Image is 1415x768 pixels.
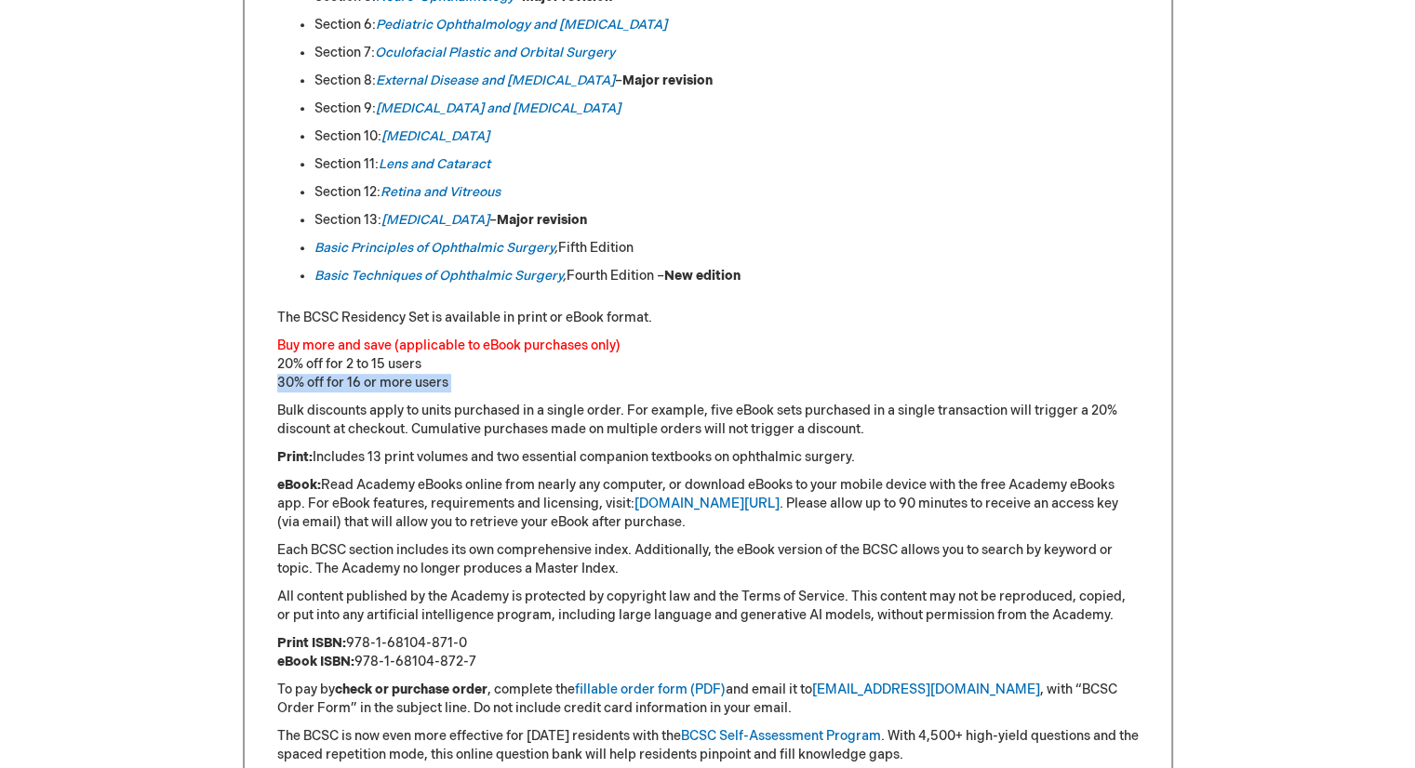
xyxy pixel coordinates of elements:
p: Read Academy eBooks online from nearly any computer, or download eBooks to your mobile device wit... [277,476,1139,532]
a: External Disease and [MEDICAL_DATA] [376,73,615,88]
a: Pediatric Ophthalmology and [MEDICAL_DATA] [376,17,667,33]
p: 20% off for 2 to 15 users 30% off for 16 or more users [277,337,1139,392]
a: Basic Techniques of Ophthalmic Surgery [314,268,563,284]
em: , [314,268,567,284]
a: Oculofacial Plastic and Orbital Surgery [375,45,615,60]
strong: check or purchase order [335,682,487,697]
a: [EMAIL_ADDRESS][DOMAIN_NAME] [812,682,1040,697]
strong: eBook: [277,477,321,493]
a: [MEDICAL_DATA] [381,212,489,228]
a: [DOMAIN_NAME][URL] [634,496,780,511]
li: Section 11: [314,155,1139,174]
strong: Print: [277,449,313,465]
strong: Major revision [622,73,713,88]
p: Bulk discounts apply to units purchased in a single order. For example, five eBook sets purchased... [277,402,1139,439]
a: [MEDICAL_DATA] [381,128,489,144]
li: Section 9: [314,99,1139,118]
li: Section 8: – [314,72,1139,90]
p: To pay by , complete the and email it to , with “BCSC Order Form” in the subject line. Do not inc... [277,681,1139,718]
li: Section 7: [314,44,1139,62]
strong: eBook ISBN: [277,654,354,669]
a: [MEDICAL_DATA] and [MEDICAL_DATA] [376,100,621,116]
li: Section 13: – [314,211,1139,230]
a: BCSC Self-Assessment Program [681,728,881,744]
p: The BCSC Residency Set is available in print or eBook format. [277,309,1139,327]
li: Fourth Edition – [314,267,1139,285]
p: The BCSC is now even more effective for [DATE] residents with the . With 4,500+ high-yield questi... [277,727,1139,764]
font: Buy more and save (applicable to eBook purchases only) [277,338,621,353]
em: , [554,240,558,256]
strong: Print ISBN: [277,635,346,651]
a: Lens and Cataract [379,156,490,172]
a: fillable order form (PDF) [575,682,726,697]
p: All content published by the Academy is protected by copyright law and the Terms of Service. This... [277,588,1139,625]
strong: Major revision [497,212,587,228]
a: Retina and Vitreous [380,184,501,200]
a: Basic Principles of Ophthalmic Surgery [314,240,554,256]
p: Includes 13 print volumes and two essential companion textbooks on ophthalmic surgery. [277,448,1139,467]
p: 978-1-68104-871-0 978-1-68104-872-7 [277,634,1139,671]
li: Fifth Edition [314,239,1139,258]
li: Section 6: [314,16,1139,34]
li: Section 10: [314,127,1139,146]
strong: New edition [664,268,741,284]
p: Each BCSC section includes its own comprehensive index. Additionally, the eBook version of the BC... [277,541,1139,578]
li: Section 12: [314,183,1139,202]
